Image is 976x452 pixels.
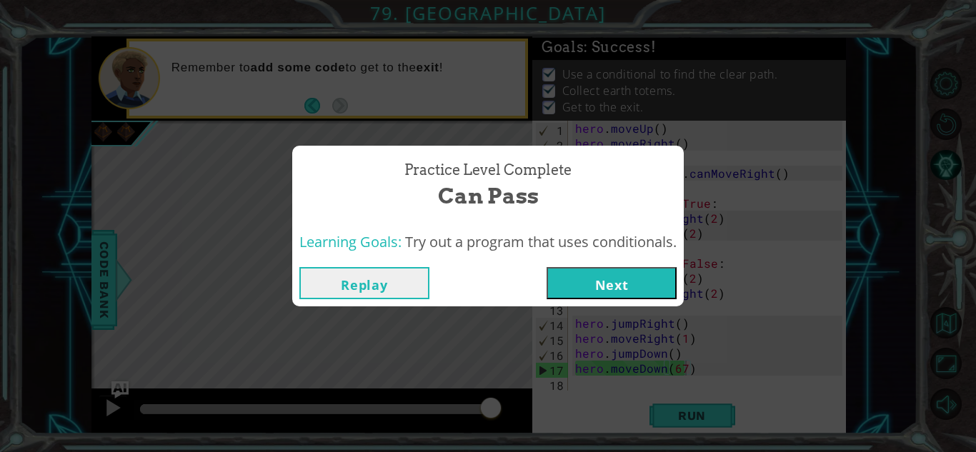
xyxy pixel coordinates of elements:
span: Practice Level Complete [404,160,572,181]
button: Replay [299,267,429,299]
button: Next [547,267,677,299]
span: Learning Goals: [299,232,402,251]
span: Try out a program that uses conditionals. [405,232,677,251]
span: Can Pass [438,181,539,211]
